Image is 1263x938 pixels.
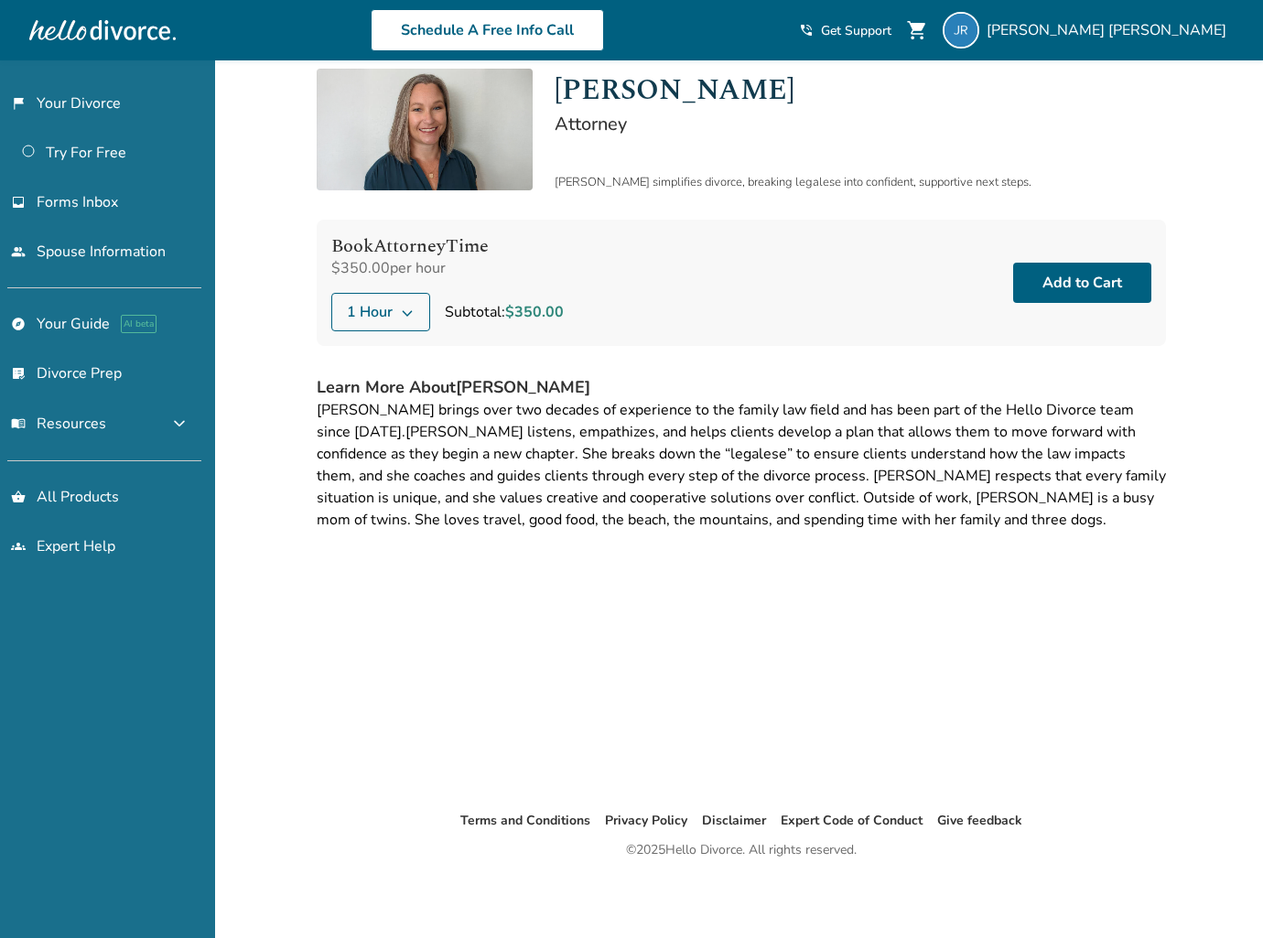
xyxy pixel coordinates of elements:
span: 1 Hour [347,301,393,323]
a: phone_in_talkGet Support [799,22,891,39]
button: Add to Cart [1013,263,1151,303]
span: Forms Inbox [37,192,118,212]
span: AI beta [121,315,157,333]
span: flag_2 [11,96,26,111]
li: Give feedback [937,810,1022,832]
span: [PERSON_NAME] brings over two decades of experience to the family law field and has been part of ... [317,400,1134,442]
a: Schedule A Free Info Call [371,9,604,51]
span: people [11,244,26,259]
span: [PERSON_NAME] [PERSON_NAME] [987,20,1234,40]
div: © 2025 Hello Divorce. All rights reserved. [626,839,857,861]
span: phone_in_talk [799,23,814,38]
li: Disclaimer [702,810,766,832]
span: shopping_cart [906,19,928,41]
span: explore [11,317,26,331]
span: $350.00 [505,302,564,322]
a: Expert Code of Conduct [781,812,923,829]
span: Get Support [821,22,891,39]
div: Subtotal: [445,301,564,323]
iframe: Chat Widget [1171,850,1263,938]
a: Terms and Conditions [460,812,590,829]
h1: [PERSON_NAME] [555,69,1166,112]
span: menu_book [11,416,26,431]
span: Resources [11,414,106,434]
span: list_alt_check [11,366,26,381]
div: $350.00 per hour [331,258,564,278]
span: groups [11,539,26,554]
div: [PERSON_NAME] listens, empathizes, and helps clients develop a plan that allows them to move forw... [317,399,1166,531]
span: expand_more [168,413,190,435]
span: inbox [11,195,26,210]
span: shopping_basket [11,490,26,504]
h4: Book Attorney Time [331,234,564,258]
h2: Attorney [555,112,1166,136]
img: jenniferanns@usa.com [943,12,979,49]
div: [PERSON_NAME] simplifies divorce, breaking legalese into confident, supportive next steps. [555,174,1166,190]
a: Privacy Policy [605,812,687,829]
h4: Learn More About [PERSON_NAME] [317,375,1166,399]
button: 1 Hour [331,293,430,331]
img: Desiree Howard [317,69,533,190]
